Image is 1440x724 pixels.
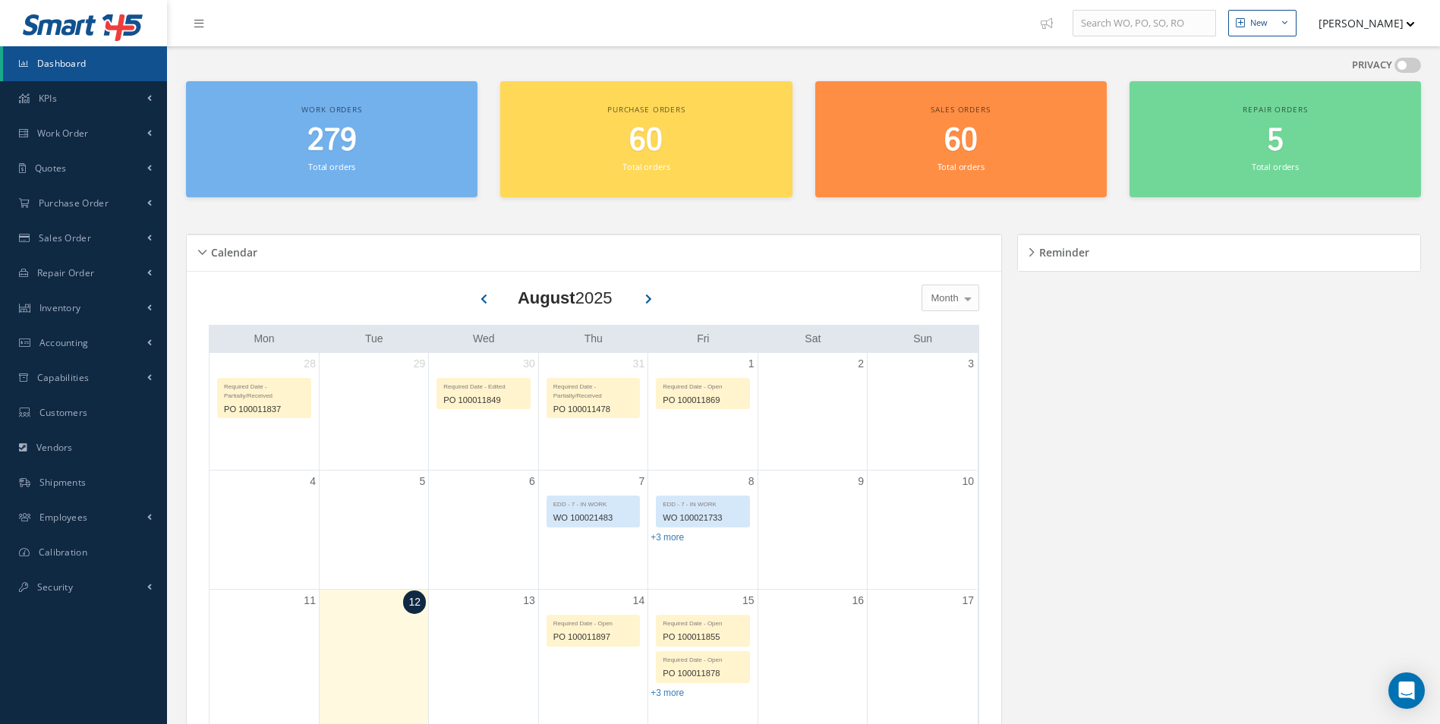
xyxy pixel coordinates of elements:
td: August 3, 2025 [868,353,977,471]
div: Required Date - Partially/Received [547,379,639,401]
div: Required Date - Open [657,615,748,628]
input: Search WO, PO, SO, RO [1073,10,1216,37]
a: Work orders 279 Total orders [186,81,477,197]
a: July 30, 2025 [520,353,538,375]
h5: Calendar [206,241,257,260]
div: PO 100011897 [547,628,639,646]
a: Monday [251,329,277,348]
a: August 8, 2025 [745,471,758,493]
td: August 9, 2025 [758,470,867,590]
button: [PERSON_NAME] [1304,8,1415,38]
span: Accounting [39,336,89,349]
div: WO 100021483 [547,509,639,527]
span: Vendors [36,441,73,454]
a: July 31, 2025 [630,353,648,375]
div: PO 100011878 [657,665,748,682]
div: Open Intercom Messenger [1388,672,1425,709]
small: Total orders [1252,161,1299,172]
b: August [518,288,575,307]
a: Friday [694,329,712,348]
div: PO 100011849 [437,392,529,409]
a: Tuesday [362,329,386,348]
td: August 4, 2025 [210,470,319,590]
a: Dashboard [3,46,167,81]
small: Total orders [937,161,985,172]
td: July 31, 2025 [538,353,648,471]
a: Sales orders 60 Total orders [815,81,1107,197]
span: Sales orders [931,104,990,115]
a: August 10, 2025 [959,471,977,493]
a: Sunday [910,329,935,348]
button: New [1228,10,1297,36]
a: August 2, 2025 [855,353,867,375]
span: Sales Order [39,231,91,244]
h5: Reminder [1035,241,1089,260]
div: EDD - 7 - IN WORK [657,496,748,509]
td: August 1, 2025 [648,353,758,471]
span: Security [37,581,73,593]
div: Required Date - Open [657,379,748,392]
span: Purchase orders [607,104,685,115]
a: Wednesday [470,329,498,348]
td: August 6, 2025 [429,470,538,590]
a: August 17, 2025 [959,590,977,612]
span: Dashboard [37,57,87,70]
span: KPIs [39,92,57,105]
small: Total orders [308,161,355,172]
div: Required Date - Open [657,652,748,665]
td: July 29, 2025 [319,353,428,471]
span: Work orders [301,104,361,115]
td: August 7, 2025 [538,470,648,590]
a: Show 3 more events [651,688,684,698]
div: New [1250,17,1268,30]
a: Repair orders 5 Total orders [1130,81,1421,197]
span: Calibration [39,546,87,559]
a: July 28, 2025 [301,353,319,375]
a: August 13, 2025 [520,590,538,612]
a: August 7, 2025 [635,471,648,493]
td: August 5, 2025 [319,470,428,590]
a: August 11, 2025 [301,590,319,612]
a: August 5, 2025 [417,471,429,493]
span: Employees [39,511,88,524]
div: PO 100011478 [547,401,639,418]
td: August 10, 2025 [868,470,977,590]
span: Month [928,291,959,306]
td: August 8, 2025 [648,470,758,590]
div: PO 100011869 [657,392,748,409]
td: August 2, 2025 [758,353,867,471]
div: WO 100021733 [657,509,748,527]
span: Inventory [39,301,81,314]
span: Capabilities [37,371,90,384]
span: Repair orders [1243,104,1307,115]
a: Purchase orders 60 Total orders [500,81,792,197]
div: EDD - 7 - IN WORK [547,496,639,509]
span: Repair Order [37,266,95,279]
div: PO 100011855 [657,628,748,646]
label: PRIVACY [1352,58,1392,73]
span: 60 [944,119,978,162]
a: Thursday [581,329,606,348]
div: Required Date - Partially/Received [218,379,310,401]
a: Saturday [802,329,824,348]
div: Required Date - Open [547,615,639,628]
div: 2025 [518,285,613,310]
a: Show 3 more events [651,532,684,543]
span: 279 [307,119,357,162]
a: August 14, 2025 [630,590,648,612]
span: 5 [1267,119,1284,162]
a: August 3, 2025 [965,353,977,375]
span: Work Order [37,127,89,140]
span: Customers [39,406,88,419]
a: August 4, 2025 [307,471,319,493]
div: Required Date - Edited [437,379,529,392]
span: Quotes [35,162,67,175]
td: July 30, 2025 [429,353,538,471]
span: Purchase Order [39,197,109,209]
div: PO 100011837 [218,401,310,418]
a: August 6, 2025 [526,471,538,493]
span: Shipments [39,476,87,489]
a: August 16, 2025 [849,590,867,612]
a: July 29, 2025 [411,353,429,375]
a: August 9, 2025 [855,471,867,493]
